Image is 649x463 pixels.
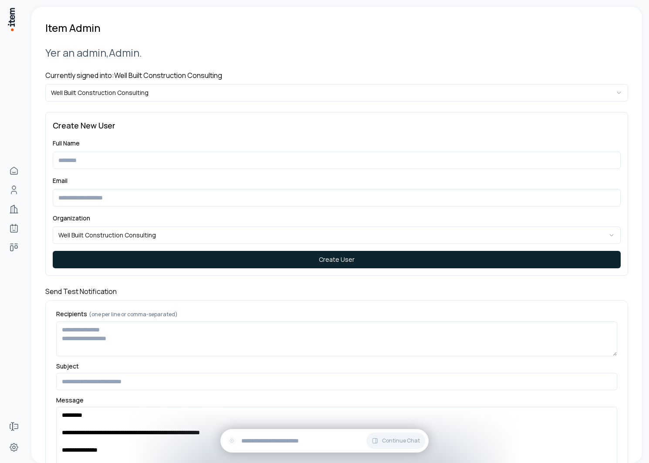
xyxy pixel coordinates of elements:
[5,439,23,456] a: Settings
[53,214,90,222] label: Organization
[89,311,178,318] span: (one per line or comma-separated)
[220,429,429,453] div: Continue Chat
[45,45,628,60] h2: Yer an admin, Admin .
[53,251,621,268] button: Create User
[53,176,68,185] label: Email
[56,363,617,369] label: Subject
[5,181,23,199] a: Contacts
[5,418,23,435] a: Forms
[45,286,628,297] h4: Send Test Notification
[366,433,425,449] button: Continue Chat
[7,7,16,32] img: Item Brain Logo
[53,139,80,147] label: Full Name
[5,200,23,218] a: Companies
[5,239,23,256] a: deals
[45,70,628,81] h4: Currently signed into: Well Built Construction Consulting
[382,437,420,444] span: Continue Chat
[56,311,617,318] label: Recipients
[5,162,23,179] a: Home
[5,220,23,237] a: Agents
[45,21,101,35] h1: Item Admin
[53,119,621,132] h3: Create New User
[56,397,617,403] label: Message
